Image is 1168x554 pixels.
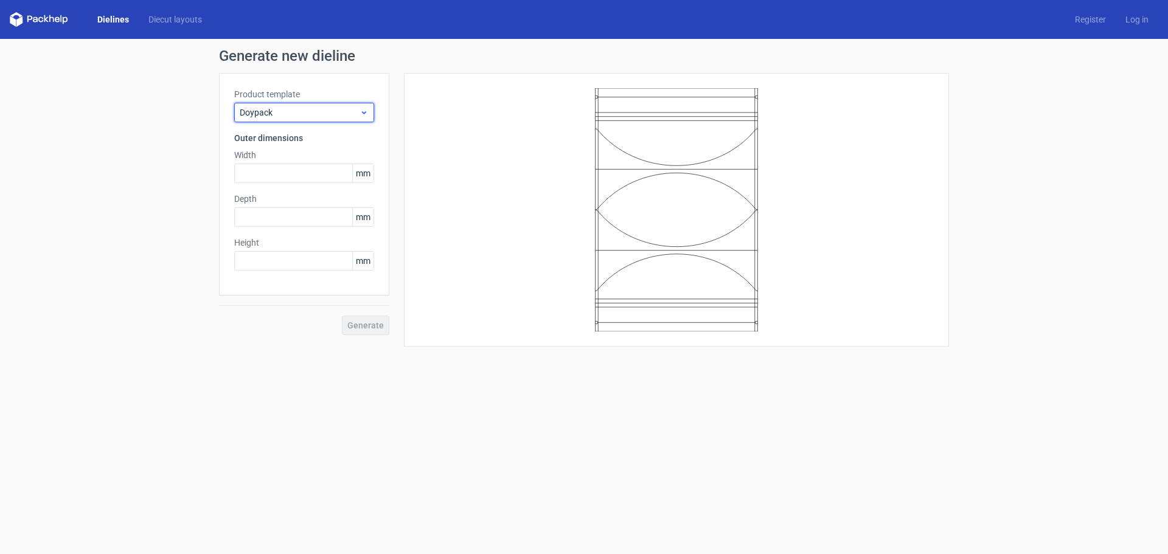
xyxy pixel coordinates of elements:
label: Height [234,237,374,249]
a: Register [1065,13,1116,26]
h1: Generate new dieline [219,49,949,63]
span: mm [352,252,374,270]
a: Diecut layouts [139,13,212,26]
label: Width [234,149,374,161]
a: Log in [1116,13,1158,26]
span: Doypack [240,106,360,119]
label: Product template [234,88,374,100]
a: Dielines [88,13,139,26]
span: mm [352,164,374,182]
h3: Outer dimensions [234,132,374,144]
label: Depth [234,193,374,205]
span: mm [352,208,374,226]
